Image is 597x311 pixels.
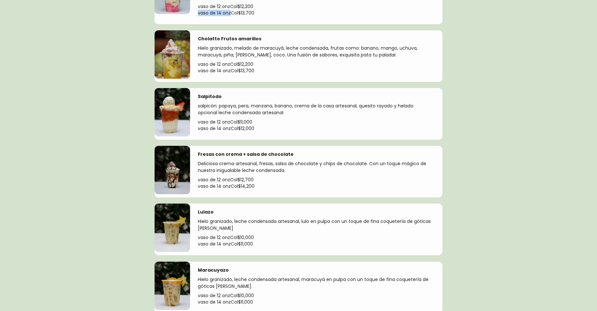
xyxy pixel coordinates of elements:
p: vaso de 14 onz Col$ 13,700 [198,67,435,74]
h4: Maracuyazo [198,267,229,274]
h4: Salpitodo [198,93,222,100]
p: vaso de 14 onz Col$ 11,000 [198,299,435,305]
p: vaso de 12 onz Col$ 12,200 [198,3,435,10]
p: vaso de 14 onz Col$ 11,000 [198,241,435,247]
p: Hielo granizado, melado de maracuyá, leche condensada, frutas como: banano, mango, uchuva, maracu... [198,45,435,61]
p: vaso de 14 onz Col$ 13,700 [198,10,435,16]
p: vaso de 12 onz Col$ 10,000 [198,292,435,299]
p: vaso de 14 onz Col$ 14,200 [198,183,435,189]
p: Deliciosa crema artesanal, fresas, salsa de chocolate y chips de chocolate. Con un toque mágico d... [198,160,435,176]
p: vaso de 12 onz Col$ 12,700 [198,176,435,183]
h4: Cholatto Frutos amarillos [198,35,261,42]
p: salpicón: papaya, pera, manzana, banano, crema de la casa artesanal, quesito rayado y helado. opc... [198,103,435,119]
p: vaso de 12 onz Col$ 11,000 [198,119,435,125]
h4: Lulazo [198,209,214,216]
p: Hielo granizado, leche condensada artesanal, maracuyá en pulpa con un toque de fina coquetería de... [198,276,435,292]
p: vaso de 12 onz Col$ 12,200 [198,61,435,67]
h4: Fresas con crema + salsa de chocolate [198,151,294,158]
p: vaso de 14 onz Col$ 12,000 [198,125,435,132]
p: Hielo granizado, leche condensada artesanal, lulo en pulpa con un toque de fina coquetería de gót... [198,218,435,234]
p: vaso de 12 onz Col$ 10,000 [198,234,435,241]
